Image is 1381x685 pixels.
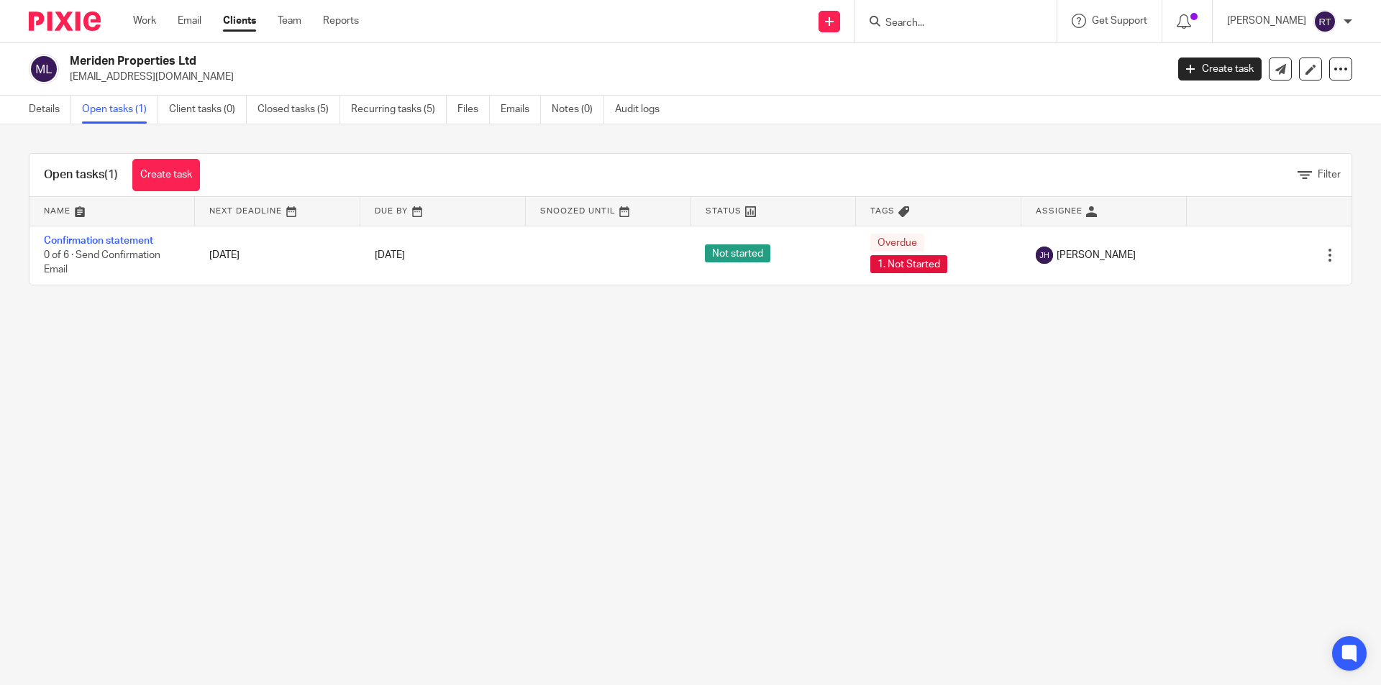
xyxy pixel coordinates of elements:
[615,96,670,124] a: Audit logs
[70,54,939,69] h2: Meriden Properties Ltd
[82,96,158,124] a: Open tasks (1)
[195,226,360,285] td: [DATE]
[457,96,490,124] a: Files
[1092,16,1147,26] span: Get Support
[169,96,247,124] a: Client tasks (0)
[870,207,895,215] span: Tags
[44,236,153,246] a: Confirmation statement
[278,14,301,28] a: Team
[375,250,405,260] span: [DATE]
[133,14,156,28] a: Work
[1057,248,1136,262] span: [PERSON_NAME]
[1178,58,1262,81] a: Create task
[70,70,1157,84] p: [EMAIL_ADDRESS][DOMAIN_NAME]
[870,234,924,252] span: Overdue
[44,167,118,183] h1: Open tasks
[132,159,200,191] a: Create task
[1318,170,1341,180] span: Filter
[705,244,770,262] span: Not started
[501,96,541,124] a: Emails
[257,96,340,124] a: Closed tasks (5)
[178,14,201,28] a: Email
[104,169,118,180] span: (1)
[323,14,359,28] a: Reports
[1227,14,1306,28] p: [PERSON_NAME]
[29,54,59,84] img: svg%3E
[552,96,604,124] a: Notes (0)
[870,255,947,273] span: 1. Not Started
[223,14,256,28] a: Clients
[884,17,1013,30] input: Search
[1036,247,1053,264] img: svg%3E
[29,96,71,124] a: Details
[44,250,160,275] span: 0 of 6 · Send Confirmation Email
[351,96,447,124] a: Recurring tasks (5)
[706,207,742,215] span: Status
[29,12,101,31] img: Pixie
[540,207,616,215] span: Snoozed Until
[1313,10,1336,33] img: svg%3E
